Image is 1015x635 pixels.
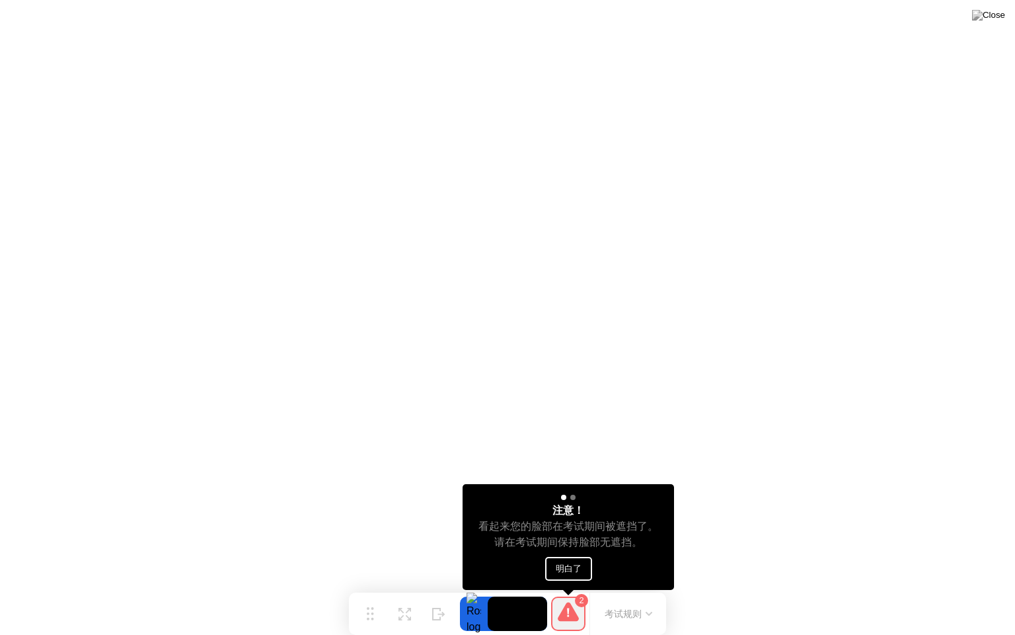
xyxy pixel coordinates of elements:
div: 2 [575,594,588,607]
div: 注意！ [552,503,584,519]
div: 看起来您的脸部在考试期间被遮挡了。请在考试期间保持脸部无遮挡。 [474,519,663,550]
button: 考试规则 [601,607,656,621]
img: Close [972,10,1005,21]
button: 明白了 [545,557,592,581]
